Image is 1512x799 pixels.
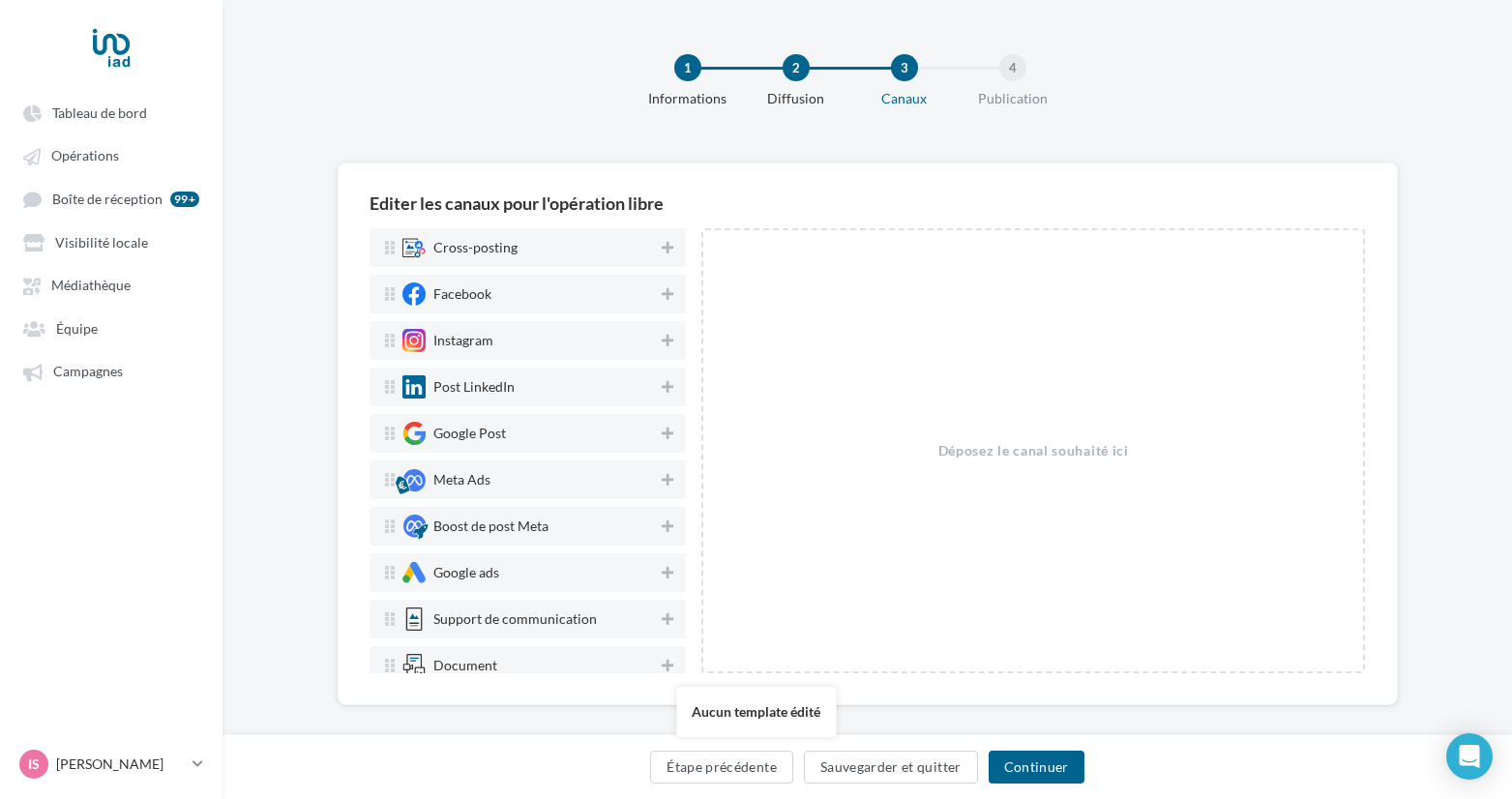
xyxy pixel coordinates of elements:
[53,364,123,380] span: Campagnes
[999,54,1026,81] div: 4
[12,137,211,172] a: Opérations
[674,54,701,81] div: 1
[56,320,98,337] span: Équipe
[52,191,163,207] span: Boîte de réception
[12,95,211,130] a: Tableau de bord
[804,751,978,784] button: Sauvegarder et quitter
[433,241,518,254] div: Cross-posting
[433,473,490,487] div: Meta Ads
[433,287,491,301] div: Facebook
[370,194,664,212] div: Editer les canaux pour l'opération libre
[433,380,515,394] div: Post LinkedIn
[433,519,548,533] div: Boost de post Meta
[433,334,493,347] div: Instagram
[433,612,597,626] div: Support de communication
[989,751,1084,784] button: Continuer
[433,659,497,672] div: Document
[12,224,211,259] a: Visibilité locale
[938,442,1129,460] div: Déposez le canal souhaité ici
[843,89,966,108] div: Canaux
[626,89,750,108] div: Informations
[692,703,820,720] span: Aucun template édité
[12,353,211,388] a: Campagnes
[433,566,499,579] div: Google ads
[951,89,1075,108] div: Publication
[650,751,793,784] button: Étape précédente
[28,755,40,774] span: Is
[734,89,858,108] div: Diffusion
[52,104,147,121] span: Tableau de bord
[55,234,148,251] span: Visibilité locale
[891,54,918,81] div: 3
[12,311,211,345] a: Équipe
[51,148,119,164] span: Opérations
[51,278,131,294] span: Médiathèque
[170,192,199,207] div: 99+
[15,746,207,783] a: Is [PERSON_NAME]
[1446,733,1493,780] div: Open Intercom Messenger
[12,181,211,217] a: Boîte de réception 99+
[56,755,185,774] p: [PERSON_NAME]
[433,427,506,440] div: Google Post
[783,54,810,81] div: 2
[12,267,211,302] a: Médiathèque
